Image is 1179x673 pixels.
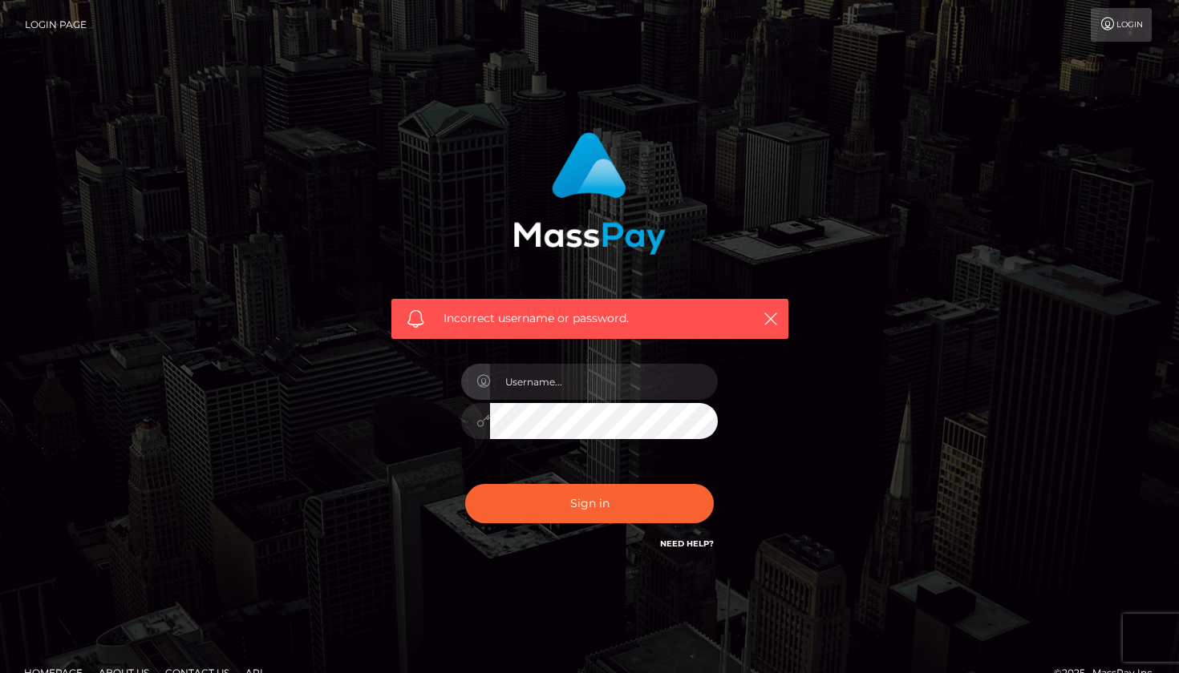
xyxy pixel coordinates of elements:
a: Login [1091,8,1152,42]
span: Incorrect username or password. [444,310,736,327]
img: MassPay Login [513,132,666,255]
input: Username... [490,364,718,400]
button: Sign in [465,484,714,523]
a: Need Help? [660,538,714,549]
a: Login Page [25,8,87,42]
